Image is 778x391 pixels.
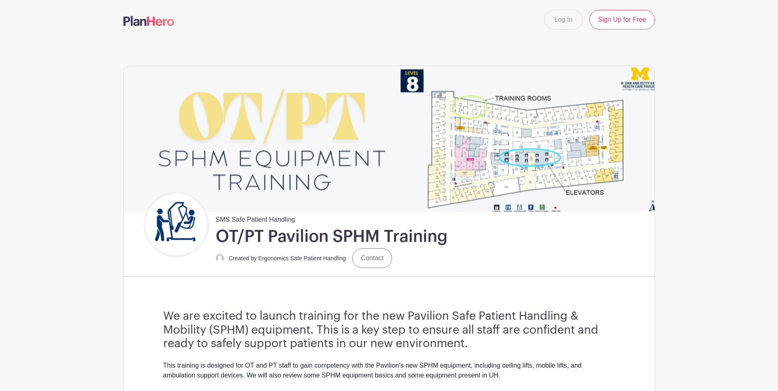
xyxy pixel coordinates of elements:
small: Created by Ergonomics Safe Patient Handling [229,255,346,261]
img: Untitled%20design.png [146,194,207,255]
div: This training is designed for OT and PT staff to gain competency with the Pavilion’s new SPHM equ... [163,361,615,390]
a: Contact [352,248,392,268]
h1: OT/PT Pavilion SPHM Training [216,226,447,247]
span: SMS Safe Patient Handling [216,211,295,225]
img: default-ce2991bfa6775e67f084385cd625a349d9dcbb7a52a09fb2fda1e96e2d18dcdb.png [216,254,224,262]
img: logo-507f7623f17ff9eddc593b1ce0a138ce2505c220e1c5a4e2b4648c50719b7d32.svg [123,16,174,26]
h3: We are excited to launch training for the new Pavilion Safe Patient Handling & Mobility (SPHM) eq... [163,309,615,351]
a: Log In [544,10,583,30]
img: event_banner_9671.png [124,66,655,211]
a: Sign Up for Free [589,10,655,30]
